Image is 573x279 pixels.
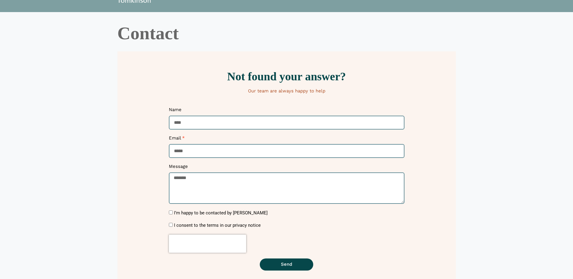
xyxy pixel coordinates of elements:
button: Send [260,258,313,271]
label: Name [169,107,182,116]
span: Send [281,262,292,267]
iframe: reCAPTCHA [169,235,246,253]
label: I’m happy to be contacted by [PERSON_NAME] [174,210,268,216]
label: I consent to the terms in our privacy notice [174,223,261,228]
p: Our team are always happy to help [121,88,453,94]
h2: Not found your answer? [121,71,453,82]
h1: Contact [117,24,456,42]
label: Message [169,164,188,172]
label: Email [169,135,185,144]
form: New Form [169,107,404,276]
